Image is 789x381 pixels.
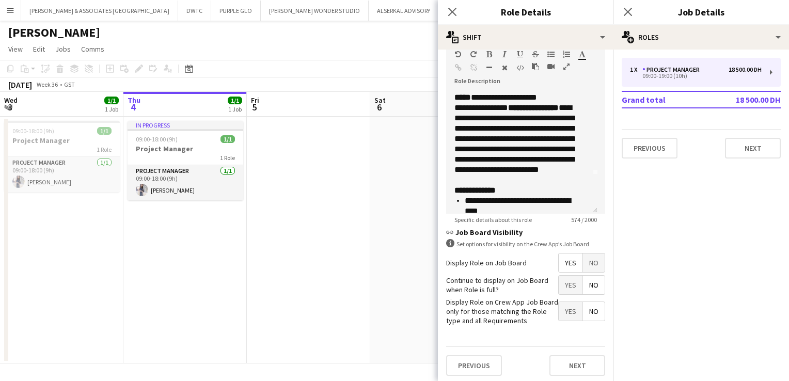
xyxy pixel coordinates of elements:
[729,66,762,73] div: 18 500.00 DH
[4,136,120,145] h3: Project Manager
[446,276,558,294] label: Continue to display on Job Board when Role is full?
[470,50,477,58] button: Redo
[220,154,235,162] span: 1 Role
[454,50,462,58] button: Undo
[128,165,243,200] app-card-role: Project Manager1/109:00-18:00 (9h)[PERSON_NAME]
[128,121,243,200] app-job-card: In progress09:00-18:00 (9h)1/1Project Manager1 RoleProject Manager1/109:00-18:00 (9h)[PERSON_NAME]
[105,105,118,113] div: 1 Job
[563,216,605,224] span: 574 / 2000
[81,44,104,54] span: Comms
[516,63,524,72] button: HTML Code
[128,121,243,129] div: In progress
[374,96,386,105] span: Sat
[438,25,613,50] div: Shift
[516,50,524,58] button: Underline
[8,25,100,40] h1: [PERSON_NAME]
[4,42,27,56] a: View
[251,96,259,105] span: Fri
[622,138,677,158] button: Previous
[446,228,605,237] h3: Job Board Visibility
[563,62,570,71] button: Fullscreen
[228,105,242,113] div: 1 Job
[77,42,108,56] a: Comms
[249,101,259,113] span: 5
[438,5,613,19] h3: Role Details
[220,135,235,143] span: 1/1
[613,25,789,50] div: Roles
[583,253,605,272] span: No
[583,276,605,294] span: No
[261,1,369,21] button: [PERSON_NAME] WONDER STUDIO
[559,276,582,294] span: Yes
[501,63,508,72] button: Clear Formatting
[34,81,60,88] span: Week 36
[228,97,242,104] span: 1/1
[725,138,781,158] button: Next
[97,146,112,153] span: 1 Role
[136,135,178,143] span: 09:00-18:00 (9h)
[4,96,18,105] span: Wed
[12,127,54,135] span: 09:00-18:00 (9h)
[446,216,540,224] span: Specific details about this role
[485,50,493,58] button: Bold
[128,96,140,105] span: Thu
[642,66,704,73] div: Project Manager
[532,62,539,71] button: Paste as plain text
[549,355,605,376] button: Next
[485,63,493,72] button: Horizontal Line
[3,101,18,113] span: 3
[583,302,605,321] span: No
[4,157,120,192] app-card-role: Project Manager1/109:00-18:00 (9h)[PERSON_NAME]
[369,1,439,21] button: ALSERKAL ADVISORY
[559,302,582,321] span: Yes
[4,121,120,192] app-job-card: 09:00-18:00 (9h)1/1Project Manager1 RoleProject Manager1/109:00-18:00 (9h)[PERSON_NAME]
[128,144,243,153] h3: Project Manager
[8,44,23,54] span: View
[97,127,112,135] span: 1/1
[126,101,140,113] span: 4
[630,73,762,78] div: 09:00-19:00 (10h)
[446,297,558,326] label: Display Role on Crew App Job Board only for those matching the Role type and all Requirements
[578,50,586,58] button: Text Color
[446,258,527,267] label: Display Role on Job Board
[104,97,119,104] span: 1/1
[547,62,555,71] button: Insert video
[33,44,45,54] span: Edit
[29,42,49,56] a: Edit
[559,253,582,272] span: Yes
[613,5,789,19] h3: Job Details
[21,1,178,21] button: [PERSON_NAME] & ASSOCIATES [GEOGRAPHIC_DATA]
[622,91,716,108] td: Grand total
[64,81,75,88] div: GST
[532,50,539,58] button: Strikethrough
[446,355,502,376] button: Previous
[501,50,508,58] button: Italic
[547,50,555,58] button: Unordered List
[630,66,642,73] div: 1 x
[446,239,605,249] div: Set options for visibility on the Crew App’s Job Board
[8,80,32,90] div: [DATE]
[563,50,570,58] button: Ordered List
[55,44,71,54] span: Jobs
[178,1,211,21] button: DWTC
[373,101,386,113] span: 6
[51,42,75,56] a: Jobs
[211,1,261,21] button: PURPLE GLO
[716,91,781,108] td: 18 500.00 DH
